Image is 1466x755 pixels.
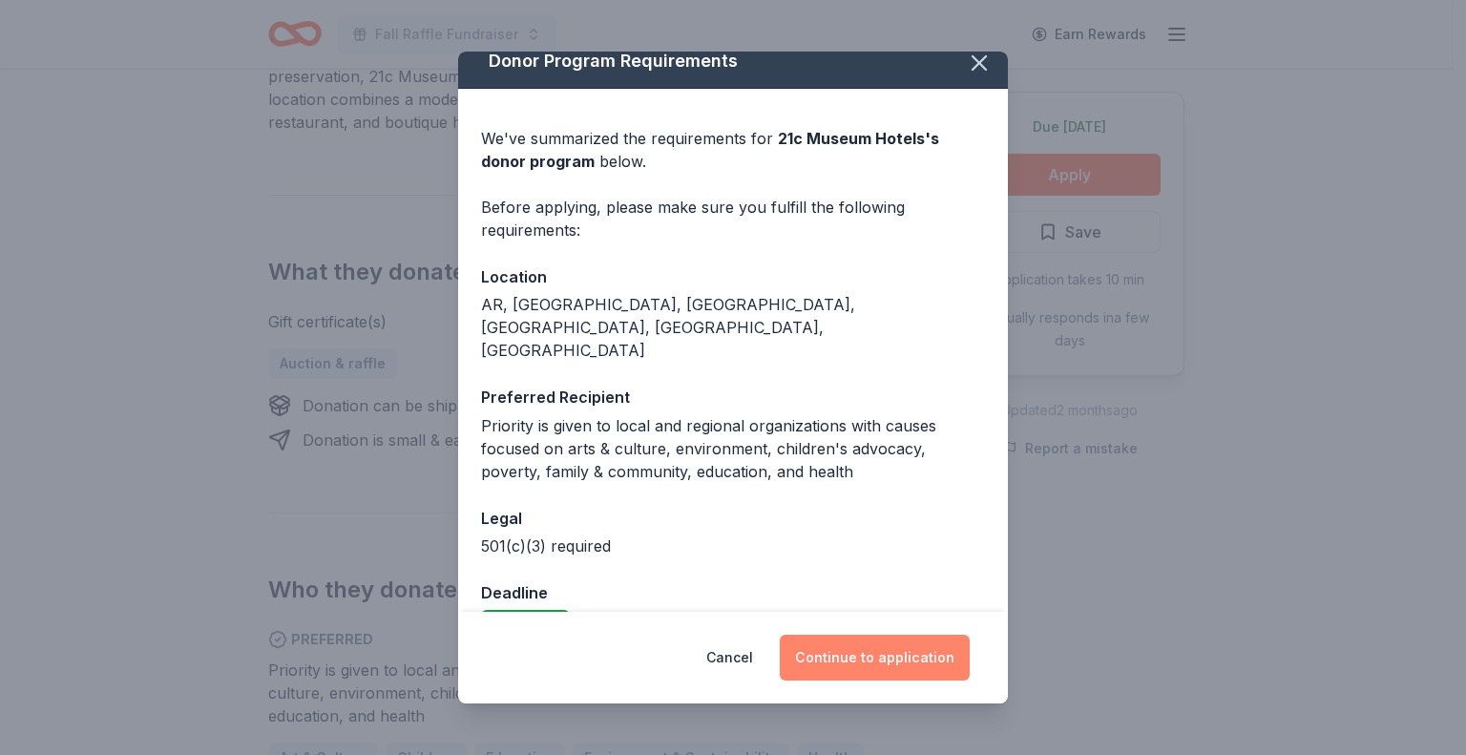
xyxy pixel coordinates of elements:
div: 501(c)(3) required [481,535,985,557]
button: Continue to application [780,635,970,681]
div: Preferred Recipient [481,385,985,409]
div: Before applying, please make sure you fulfill the following requirements: [481,196,985,241]
div: Priority is given to local and regional organizations with causes focused on arts & culture, envi... [481,414,985,483]
div: We've summarized the requirements for below. [481,127,985,173]
div: Donor Program Requirements [458,34,1008,89]
div: AR, [GEOGRAPHIC_DATA], [GEOGRAPHIC_DATA], [GEOGRAPHIC_DATA], [GEOGRAPHIC_DATA], [GEOGRAPHIC_DATA] [481,293,985,362]
div: Due [DATE] [481,610,570,637]
div: Legal [481,506,985,531]
div: Deadline [481,580,985,605]
div: Location [481,264,985,289]
button: Cancel [706,635,753,681]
